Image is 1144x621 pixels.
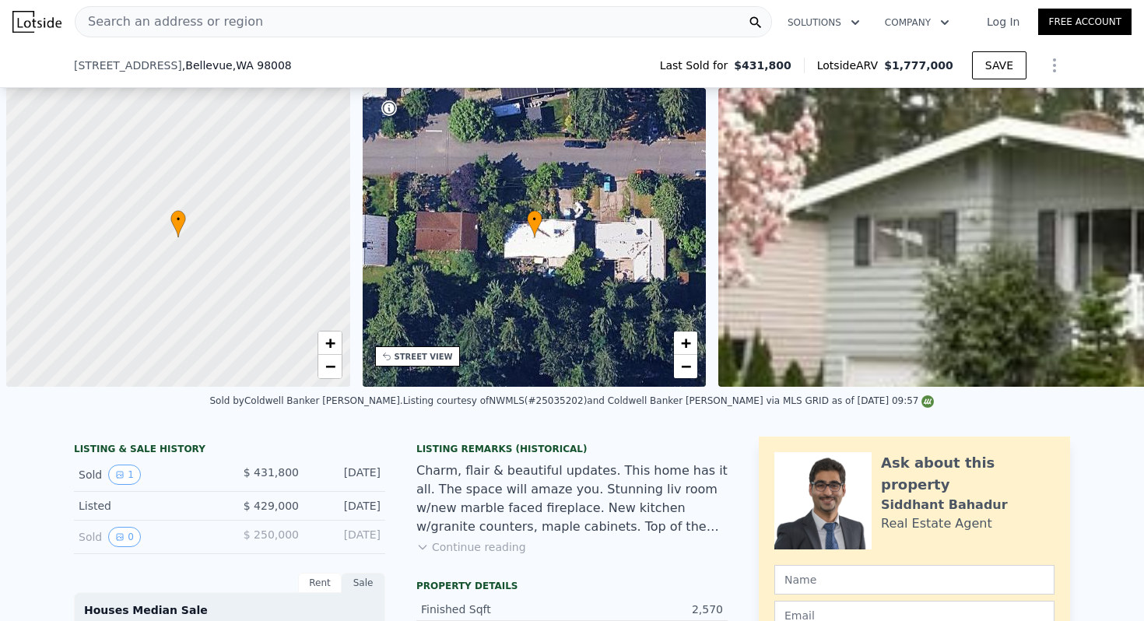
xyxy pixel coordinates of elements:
span: Last Sold for [660,58,735,73]
div: Finished Sqft [421,602,572,617]
div: Sale [342,573,385,593]
button: View historical data [108,527,141,547]
span: , Bellevue [182,58,292,73]
div: Real Estate Agent [881,514,992,533]
input: Name [774,565,1055,595]
button: SAVE [972,51,1026,79]
img: NWMLS Logo [921,395,934,408]
a: Log In [968,14,1038,30]
div: [DATE] [311,465,381,485]
span: • [527,212,542,226]
div: Sold [79,527,217,547]
div: Listed [79,498,217,514]
span: − [325,356,335,376]
button: Solutions [775,9,872,37]
div: Houses Median Sale [84,602,375,618]
a: Free Account [1038,9,1132,35]
span: $1,777,000 [884,59,953,72]
span: Search an address or region [75,12,263,31]
span: − [681,356,691,376]
span: , WA 98008 [233,59,292,72]
button: View historical data [108,465,141,485]
div: Siddhant Bahadur [881,496,1008,514]
span: Lotside ARV [817,58,884,73]
a: Zoom in [318,332,342,355]
span: • [170,212,186,226]
img: Lotside [12,11,61,33]
div: Listing courtesy of NWMLS (#25035202) and Coldwell Banker [PERSON_NAME] via MLS GRID as of [DATE]... [403,395,935,406]
div: Listing Remarks (Historical) [416,443,728,455]
a: Zoom out [318,355,342,378]
div: STREET VIEW [395,351,453,363]
button: Continue reading [416,539,526,555]
span: + [681,333,691,353]
span: + [325,333,335,353]
div: Charm, flair & beautiful updates. This home has it all. The space will amaze you. Stunning liv ro... [416,461,728,536]
span: $431,800 [734,58,791,73]
div: Ask about this property [881,452,1055,496]
span: $ 250,000 [244,528,299,541]
div: Sold by Coldwell Banker [PERSON_NAME] . [210,395,403,406]
a: Zoom out [674,355,697,378]
div: Property details [416,580,728,592]
div: Rent [298,573,342,593]
div: 2,570 [572,602,723,617]
a: Zoom in [674,332,697,355]
div: [DATE] [311,527,381,547]
span: [STREET_ADDRESS] [74,58,182,73]
button: Company [872,9,962,37]
span: $ 429,000 [244,500,299,512]
div: LISTING & SALE HISTORY [74,443,385,458]
span: $ 431,800 [244,466,299,479]
div: Sold [79,465,217,485]
div: • [170,210,186,237]
div: [DATE] [311,498,381,514]
button: Show Options [1039,50,1070,81]
div: • [527,210,542,237]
